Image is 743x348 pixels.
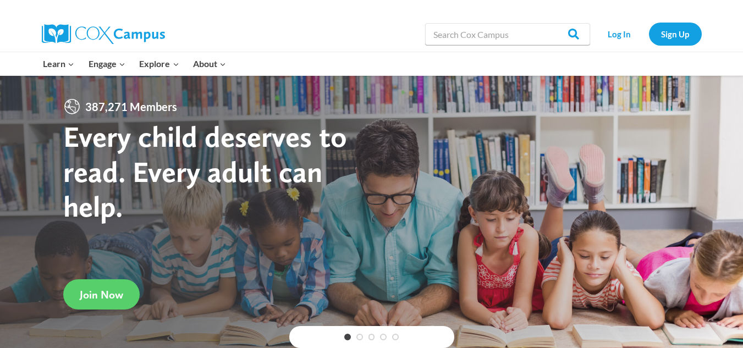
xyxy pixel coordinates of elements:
[596,23,702,45] nav: Secondary Navigation
[89,57,125,71] span: Engage
[649,23,702,45] a: Sign Up
[42,24,165,44] img: Cox Campus
[380,334,387,340] a: 4
[392,334,399,340] a: 5
[344,334,351,340] a: 1
[80,288,123,301] span: Join Now
[596,23,643,45] a: Log In
[139,57,179,71] span: Explore
[368,334,375,340] a: 3
[43,57,74,71] span: Learn
[63,119,347,224] strong: Every child deserves to read. Every adult can help.
[63,279,140,310] a: Join Now
[193,57,226,71] span: About
[356,334,363,340] a: 2
[425,23,590,45] input: Search Cox Campus
[81,98,181,115] span: 387,271 Members
[36,52,233,75] nav: Primary Navigation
